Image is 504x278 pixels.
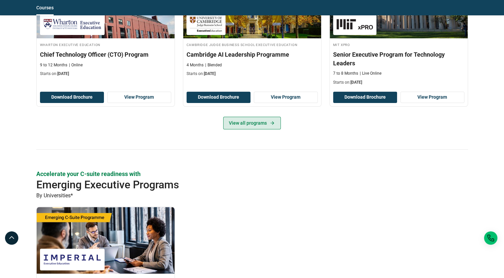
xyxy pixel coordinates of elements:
[107,92,171,103] a: View Program
[40,71,171,77] p: Starts on:
[205,62,222,68] p: Blended
[187,62,204,68] p: 4 Months
[190,17,222,32] img: Cambridge Judge Business School Executive Education
[254,92,318,103] a: View Program
[37,207,175,274] img: Emerging CTO Programme | Online Business Management Course
[36,170,468,178] p: Accelerate your C-suite readiness with
[350,80,362,85] span: [DATE]
[400,92,464,103] a: View Program
[187,50,318,59] h3: Cambridge AI Leadership Programme
[360,71,381,76] p: Live Online
[187,42,318,47] h4: Cambridge Judge Business School Executive Education
[333,71,358,76] p: 7 to 8 Months
[36,191,468,200] p: By Universities*
[333,92,397,103] button: Download Brochure
[43,17,101,32] img: Wharton Executive Education
[69,62,83,68] p: Online
[223,117,281,129] a: View all programs
[204,71,216,76] span: [DATE]
[333,42,464,47] h4: MIT xPRO
[336,17,373,32] img: MIT xPRO
[36,178,425,191] h2: Emerging Executive Programs
[40,92,104,103] button: Download Brochure
[43,252,101,267] img: Imperial Executive Education
[187,71,318,77] p: Starts on:
[57,71,69,76] span: [DATE]
[187,92,251,103] button: Download Brochure
[40,50,171,59] h3: Chief Technology Officer (CTO) Program
[333,50,464,67] h3: Senior Executive Program for Technology Leaders
[40,62,67,68] p: 9 to 12 Months
[40,42,171,47] h4: Wharton Executive Education
[333,80,464,85] p: Starts on:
